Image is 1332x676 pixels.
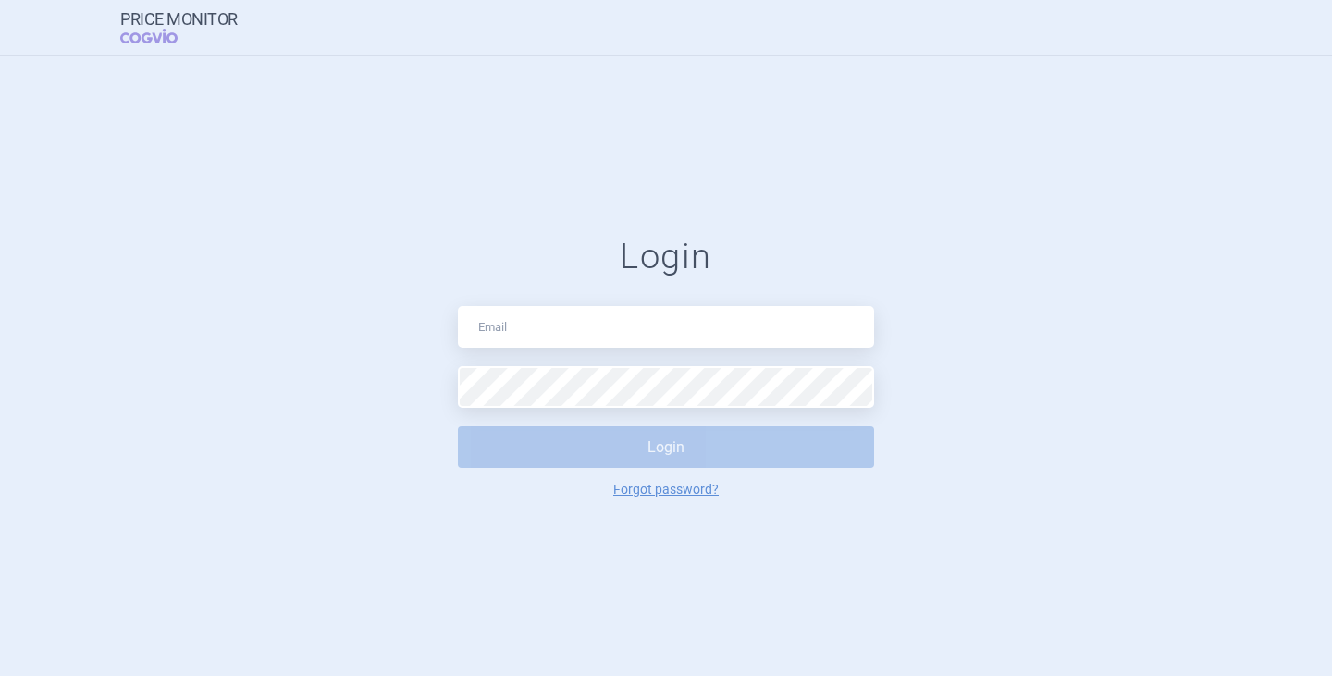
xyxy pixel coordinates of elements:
[458,306,874,348] input: Email
[458,236,874,278] h1: Login
[120,10,238,45] a: Price MonitorCOGVIO
[458,426,874,468] button: Login
[613,483,719,496] a: Forgot password?
[120,29,203,43] span: COGVIO
[120,10,238,29] strong: Price Monitor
